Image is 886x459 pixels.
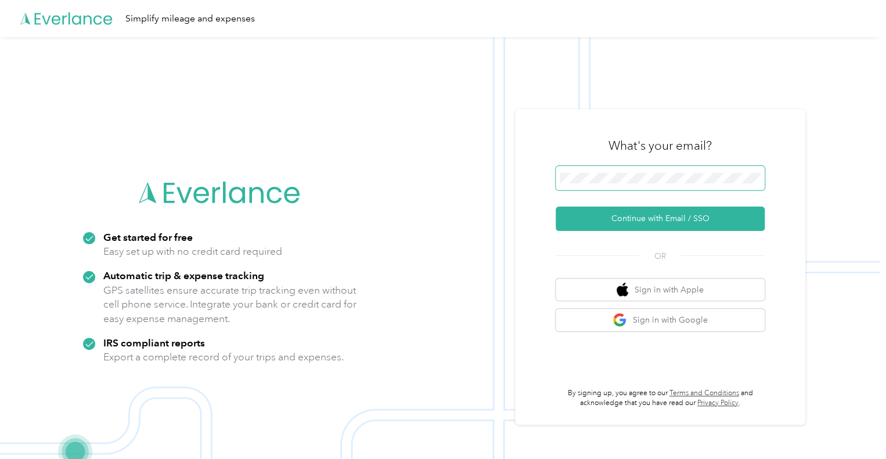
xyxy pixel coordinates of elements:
[125,12,255,26] div: Simplify mileage and expenses
[669,389,739,397] a: Terms and Conditions
[556,309,765,331] button: google logoSign in with Google
[556,279,765,301] button: apple logoSign in with Apple
[613,313,627,327] img: google logo
[556,207,765,231] button: Continue with Email / SSO
[608,138,712,154] h3: What's your email?
[103,231,193,243] strong: Get started for free
[617,283,628,297] img: apple logo
[556,388,765,409] p: By signing up, you agree to our and acknowledge that you have read our .
[697,399,739,407] a: Privacy Policy
[103,269,264,281] strong: Automatic trip & expense tracking
[103,337,205,349] strong: IRS compliant reports
[640,250,680,262] span: OR
[103,244,282,259] p: Easy set up with no credit card required
[103,350,344,364] p: Export a complete record of your trips and expenses.
[103,283,357,326] p: GPS satellites ensure accurate trip tracking even without cell phone service. Integrate your bank...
